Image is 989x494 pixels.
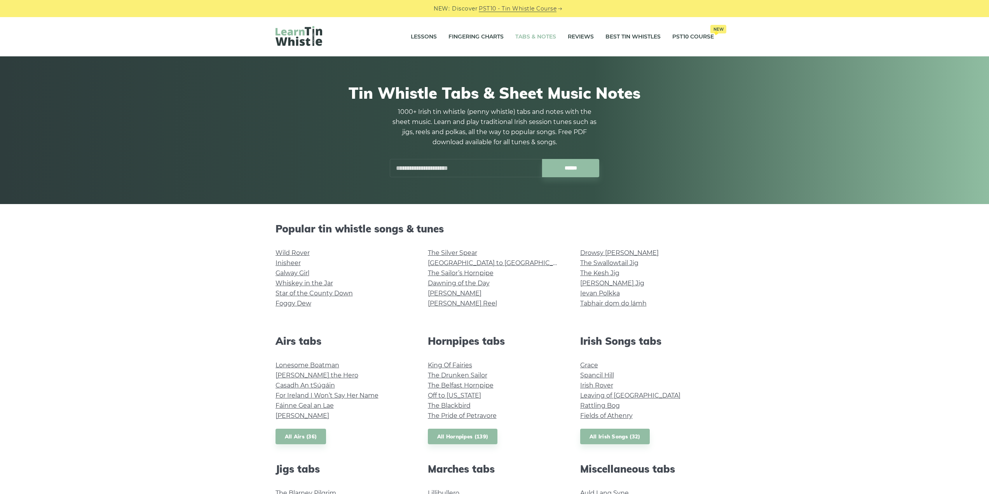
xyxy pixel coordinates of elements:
[276,361,339,369] a: Lonesome Boatman
[428,269,494,277] a: The Sailor’s Hornpipe
[580,463,714,475] h2: Miscellaneous tabs
[276,269,309,277] a: Galway Girl
[580,290,620,297] a: Ievan Polkka
[428,290,481,297] a: [PERSON_NAME]
[448,27,504,47] a: Fingering Charts
[428,361,472,369] a: King Of Fairies
[580,361,598,369] a: Grace
[672,27,714,47] a: PST10 CourseNew
[276,249,310,257] a: Wild Rover
[428,463,562,475] h2: Marches tabs
[428,300,497,307] a: [PERSON_NAME] Reel
[605,27,661,47] a: Best Tin Whistles
[580,300,647,307] a: Tabhair dom do lámh
[276,279,333,287] a: Whiskey in the Jar
[428,279,490,287] a: Dawning of the Day
[276,382,335,389] a: Casadh An tSúgáin
[276,26,322,46] img: LearnTinWhistle.com
[580,269,619,277] a: The Kesh Jig
[276,463,409,475] h2: Jigs tabs
[580,392,680,399] a: Leaving of [GEOGRAPHIC_DATA]
[568,27,594,47] a: Reviews
[276,412,329,419] a: [PERSON_NAME]
[276,259,301,267] a: Inisheer
[515,27,556,47] a: Tabs & Notes
[428,259,571,267] a: [GEOGRAPHIC_DATA] to [GEOGRAPHIC_DATA]
[411,27,437,47] a: Lessons
[580,412,633,419] a: Fields of Athenry
[276,372,358,379] a: [PERSON_NAME] the Hero
[580,429,650,445] a: All Irish Songs (32)
[428,429,498,445] a: All Hornpipes (139)
[580,279,644,287] a: [PERSON_NAME] Jig
[390,107,600,147] p: 1000+ Irish tin whistle (penny whistle) tabs and notes with the sheet music. Learn and play tradi...
[276,223,714,235] h2: Popular tin whistle songs & tunes
[276,84,714,102] h1: Tin Whistle Tabs & Sheet Music Notes
[428,392,481,399] a: Off to [US_STATE]
[428,335,562,347] h2: Hornpipes tabs
[276,402,334,409] a: Fáinne Geal an Lae
[276,300,311,307] a: Foggy Dew
[428,412,497,419] a: The Pride of Petravore
[580,382,613,389] a: Irish Rover
[580,402,620,409] a: Rattling Bog
[428,402,471,409] a: The Blackbird
[710,25,726,33] span: New
[276,429,326,445] a: All Airs (36)
[276,335,409,347] h2: Airs tabs
[276,290,353,297] a: Star of the County Down
[428,249,477,257] a: The Silver Spear
[580,335,714,347] h2: Irish Songs tabs
[276,392,379,399] a: For Ireland I Won’t Say Her Name
[580,259,638,267] a: The Swallowtail Jig
[428,382,494,389] a: The Belfast Hornpipe
[580,372,614,379] a: Spancil Hill
[428,372,487,379] a: The Drunken Sailor
[580,249,659,257] a: Drowsy [PERSON_NAME]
